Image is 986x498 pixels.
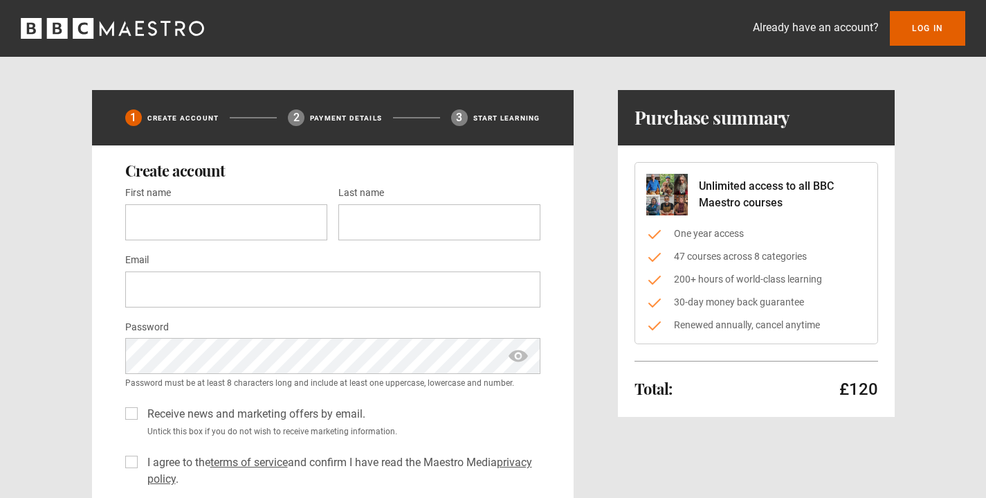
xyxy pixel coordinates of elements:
li: Renewed annually, cancel anytime [646,318,866,332]
label: Password [125,319,169,336]
h2: Total: [634,380,673,397]
label: Receive news and marketing offers by email. [142,406,365,423]
label: Email [125,252,149,269]
small: Untick this box if you do not wish to receive marketing information. [142,425,540,438]
label: I agree to the and confirm I have read the Maestro Media . [142,454,540,488]
div: 2 [288,109,304,126]
p: Already have an account? [753,19,879,36]
p: Start learning [473,113,540,123]
svg: BBC Maestro [21,18,204,39]
div: 3 [451,109,468,126]
li: One year access [646,226,866,241]
li: 47 courses across 8 categories [646,249,866,264]
span: show password [507,338,529,374]
div: 1 [125,109,142,126]
label: First name [125,185,171,202]
label: Last name [338,185,384,202]
p: Create Account [147,113,219,123]
small: Password must be at least 8 characters long and include at least one uppercase, lowercase and num... [125,377,540,389]
a: terms of service [210,456,288,469]
li: 30-day money back guarantee [646,295,866,310]
h2: Create account [125,162,540,179]
p: £120 [839,378,878,400]
h1: Purchase summary [634,107,790,129]
p: Unlimited access to all BBC Maestro courses [699,178,866,211]
p: Payment details [310,113,382,123]
li: 200+ hours of world-class learning [646,272,866,287]
a: Log In [890,11,965,46]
